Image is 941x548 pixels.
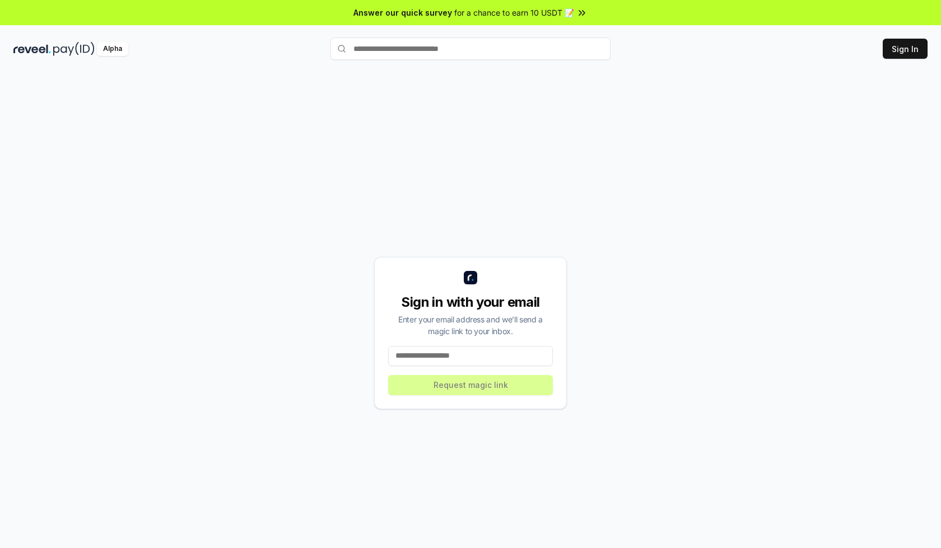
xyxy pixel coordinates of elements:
[353,7,452,18] span: Answer our quick survey
[97,42,128,56] div: Alpha
[13,42,51,56] img: reveel_dark
[388,313,553,337] div: Enter your email address and we’ll send a magic link to your inbox.
[454,7,574,18] span: for a chance to earn 10 USDT 📝
[388,293,553,311] div: Sign in with your email
[883,39,928,59] button: Sign In
[53,42,95,56] img: pay_id
[464,271,477,284] img: logo_small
